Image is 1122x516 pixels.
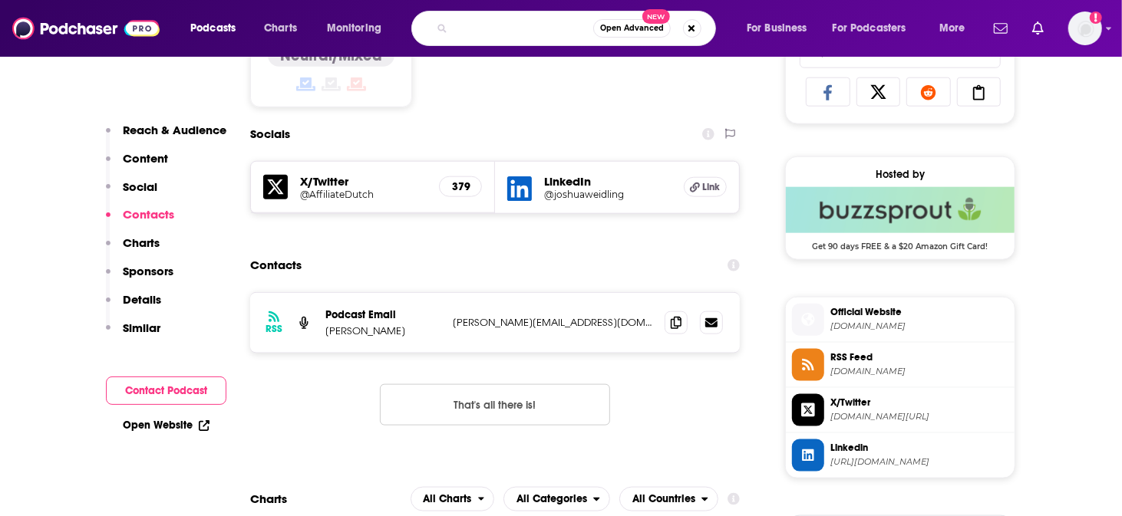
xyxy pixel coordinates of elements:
[792,394,1008,426] a: X/Twitter[DOMAIN_NAME][URL]
[544,189,672,200] a: @joshuaweidling
[600,25,664,32] span: Open Advanced
[830,366,1008,377] span: feeds.buzzsprout.com
[1068,12,1102,45] span: Logged in as TESSWOODSPR
[250,251,302,280] h2: Contacts
[123,235,160,250] p: Charts
[747,18,807,39] span: For Business
[254,16,306,41] a: Charts
[684,177,727,197] a: Link
[106,179,157,208] button: Social
[123,320,160,335] p: Similar
[786,187,1015,233] img: Buzzsprout Deal: Get 90 days FREE & a $20 Amazon Gift Card!
[830,411,1008,422] span: twitter.com/AffiliateDutch
[1090,12,1102,24] svg: Add a profile image
[327,18,381,39] span: Monitoring
[632,494,695,504] span: All Countries
[929,16,985,41] button: open menu
[325,324,441,337] p: [PERSON_NAME]
[856,77,901,107] a: Share on X/Twitter
[123,123,226,137] p: Reach & Audience
[830,305,1008,319] span: Official Website
[106,376,226,405] button: Contact Podcast
[106,292,161,320] button: Details
[792,439,1008,472] a: Linkedin[URL][DOMAIN_NAME]
[411,487,495,511] button: open menu
[452,180,469,193] h5: 379
[939,18,965,39] span: More
[123,207,174,222] p: Contacts
[516,494,587,504] span: All Categories
[380,384,610,426] button: Nothing here.
[830,456,1008,468] span: https://www.linkedin.com/in/joshuaweidling
[823,16,929,41] button: open menu
[619,487,718,511] button: open menu
[264,18,297,39] span: Charts
[424,494,472,504] span: All Charts
[619,487,718,511] h2: Countries
[190,18,236,39] span: Podcasts
[106,320,160,349] button: Similar
[106,264,173,292] button: Sponsors
[106,151,168,179] button: Content
[988,15,1014,41] a: Show notifications dropdown
[12,14,160,43] img: Podchaser - Follow, Share and Rate Podcasts
[702,181,720,193] span: Link
[830,350,1008,364] span: RSS Feed
[1026,15,1050,41] a: Show notifications dropdown
[250,120,290,149] h2: Socials
[544,174,672,189] h5: LinkedIn
[786,233,1015,251] span: Get 90 days FREE & a $20 Amazon Gift Card!
[300,174,427,189] h5: X/Twitter
[792,349,1008,381] a: RSS Feed[DOMAIN_NAME]
[250,491,287,506] h2: Charts
[123,264,173,278] p: Sponsors
[1068,12,1102,45] button: Show profile menu
[426,11,731,46] div: Search podcasts, credits, & more...
[123,292,161,307] p: Details
[957,77,1002,107] a: Copy Link
[106,235,160,264] button: Charts
[593,19,671,38] button: Open AdvancedNew
[906,77,951,107] a: Share on Reddit
[830,320,1008,332] span: performancemarketingmanager.com
[792,304,1008,336] a: Official Website[DOMAIN_NAME]
[411,487,495,511] h2: Platforms
[180,16,256,41] button: open menu
[503,487,610,511] button: open menu
[106,207,174,235] button: Contacts
[786,168,1015,181] div: Hosted by
[736,16,827,41] button: open menu
[300,189,427,200] a: @AffiliateDutch
[1068,12,1102,45] img: User Profile
[123,151,168,166] p: Content
[830,396,1008,409] span: X/Twitter
[316,16,401,41] button: open menu
[453,316,652,329] p: [PERSON_NAME][EMAIL_ADDRESS][DOMAIN_NAME]
[806,77,850,107] a: Share on Facebook
[833,18,906,39] span: For Podcasters
[642,9,670,24] span: New
[266,323,282,335] h3: RSS
[786,187,1015,250] a: Buzzsprout Deal: Get 90 days FREE & a $20 Amazon Gift Card!
[325,308,441,321] p: Podcast Email
[106,123,226,151] button: Reach & Audience
[830,441,1008,455] span: Linkedin
[454,16,593,41] input: Search podcasts, credits, & more...
[123,419,210,432] a: Open Website
[123,179,157,194] p: Social
[503,487,610,511] h2: Categories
